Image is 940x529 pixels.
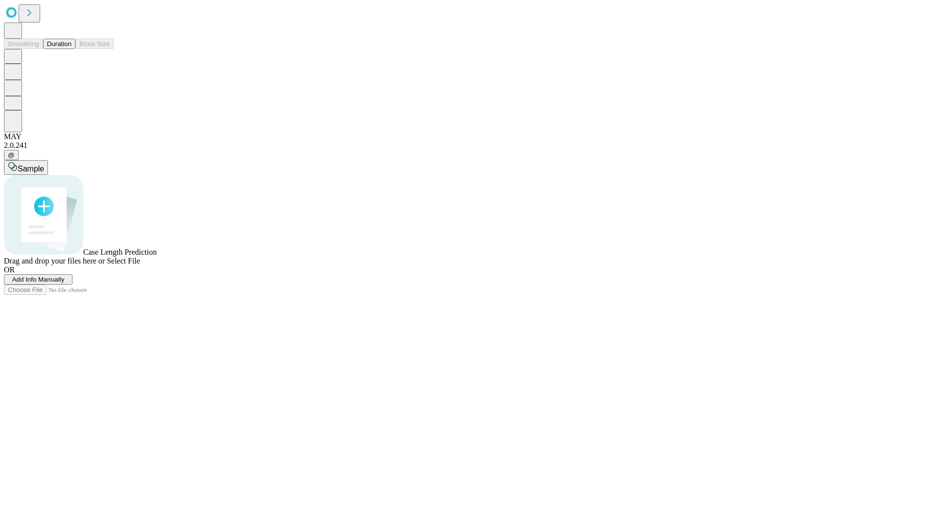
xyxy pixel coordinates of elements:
[4,39,43,49] button: Smoothing
[83,248,157,256] span: Case Length Prediction
[4,160,48,175] button: Sample
[4,274,72,285] button: Add Info Manually
[4,132,936,141] div: MAY
[107,257,140,265] span: Select File
[4,141,936,150] div: 2.0.241
[4,265,15,274] span: OR
[4,150,19,160] button: @
[4,257,105,265] span: Drag and drop your files here or
[75,39,114,49] button: Block Size
[12,276,65,283] span: Add Info Manually
[43,39,75,49] button: Duration
[8,151,15,159] span: @
[18,165,44,173] span: Sample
